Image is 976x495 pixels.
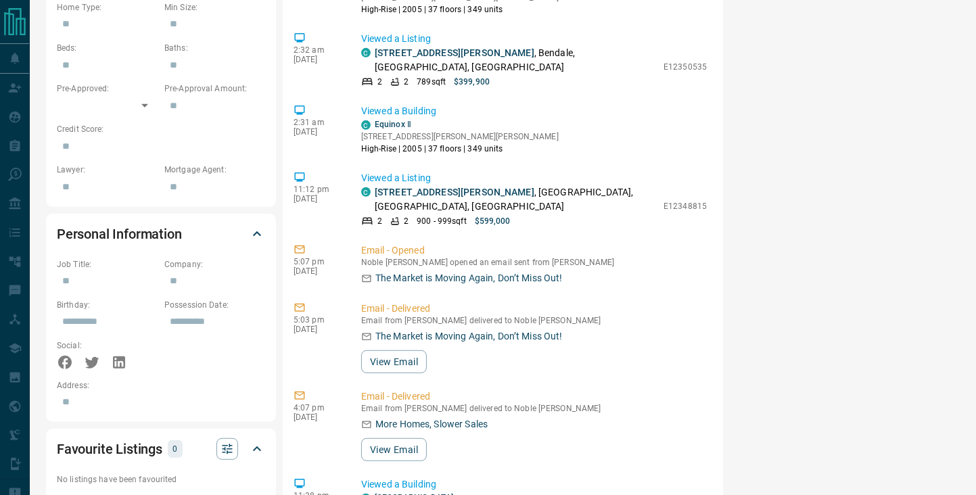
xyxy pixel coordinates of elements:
[164,258,265,270] p: Company:
[294,266,341,276] p: [DATE]
[294,45,341,55] p: 2:32 am
[164,1,265,14] p: Min Size:
[375,46,657,74] p: , Bendale, [GEOGRAPHIC_DATA], [GEOGRAPHIC_DATA]
[377,215,382,227] p: 2
[294,315,341,325] p: 5:03 pm
[57,258,158,270] p: Job Title:
[454,76,490,88] p: $399,900
[361,477,707,492] p: Viewed a Building
[404,215,409,227] p: 2
[361,3,559,16] p: High-Rise | 2005 | 37 floors | 349 units
[294,127,341,137] p: [DATE]
[664,200,707,212] p: E12348815
[294,194,341,204] p: [DATE]
[375,120,411,129] a: Equinox Ⅱ
[361,120,371,130] div: condos.ca
[164,164,265,176] p: Mortgage Agent:
[57,438,162,460] h2: Favourite Listings
[377,76,382,88] p: 2
[664,61,707,73] p: E12350535
[361,243,707,258] p: Email - Opened
[361,316,707,325] p: Email from [PERSON_NAME] delivered to Noble [PERSON_NAME]
[417,215,466,227] p: 900 - 999 sqft
[404,76,409,88] p: 2
[294,412,341,422] p: [DATE]
[361,104,707,118] p: Viewed a Building
[475,215,511,227] p: $599,000
[294,257,341,266] p: 5:07 pm
[361,32,707,46] p: Viewed a Listing
[57,164,158,176] p: Lawyer:
[57,379,265,392] p: Address:
[57,223,182,245] h2: Personal Information
[417,76,446,88] p: 789 sqft
[57,473,265,486] p: No listings have been favourited
[375,47,534,58] a: [STREET_ADDRESS][PERSON_NAME]
[361,143,559,155] p: High-Rise | 2005 | 37 floors | 349 units
[375,185,657,214] p: , [GEOGRAPHIC_DATA], [GEOGRAPHIC_DATA], [GEOGRAPHIC_DATA]
[361,350,427,373] button: View Email
[57,42,158,54] p: Beds:
[361,171,707,185] p: Viewed a Listing
[57,339,158,352] p: Social:
[375,187,534,197] a: [STREET_ADDRESS][PERSON_NAME]
[375,417,488,431] p: More Homes, Slower Sales
[294,403,341,412] p: 4:07 pm
[375,271,563,285] p: The Market is Moving Again, Don’t Miss Out!
[57,1,158,14] p: Home Type:
[164,82,265,95] p: Pre-Approval Amount:
[164,42,265,54] p: Baths:
[375,329,563,344] p: The Market is Moving Again, Don’t Miss Out!
[361,404,707,413] p: Email from [PERSON_NAME] delivered to Noble [PERSON_NAME]
[361,438,427,461] button: View Email
[361,187,371,197] div: condos.ca
[361,258,707,267] p: Noble [PERSON_NAME] opened an email sent from [PERSON_NAME]
[361,48,371,57] div: condos.ca
[294,185,341,194] p: 11:12 pm
[294,118,341,127] p: 2:31 am
[294,325,341,334] p: [DATE]
[57,433,265,465] div: Favourite Listings0
[172,442,179,456] p: 0
[57,218,265,250] div: Personal Information
[57,299,158,311] p: Birthday:
[164,299,265,311] p: Possession Date:
[361,302,707,316] p: Email - Delivered
[361,390,707,404] p: Email - Delivered
[57,82,158,95] p: Pre-Approved:
[57,123,265,135] p: Credit Score:
[361,131,559,143] p: [STREET_ADDRESS][PERSON_NAME][PERSON_NAME]
[294,55,341,64] p: [DATE]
